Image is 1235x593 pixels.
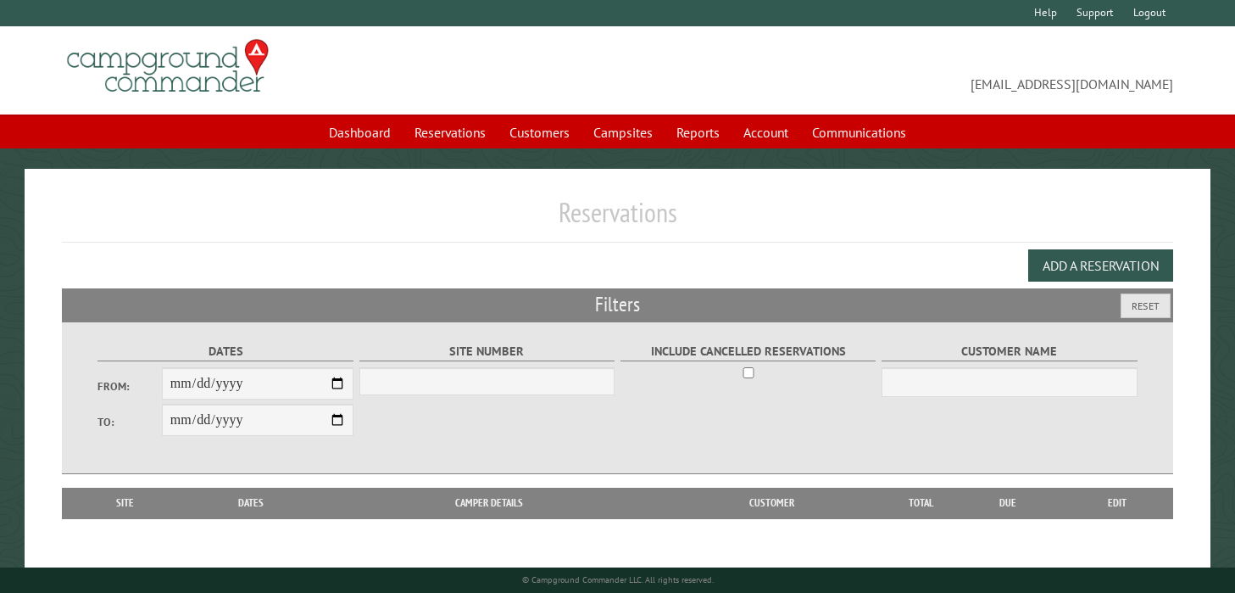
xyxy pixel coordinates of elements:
th: Site [70,488,180,518]
label: Include Cancelled Reservations [620,342,876,361]
th: Total [887,488,955,518]
a: Account [733,116,798,148]
label: Site Number [359,342,615,361]
button: Reset [1121,294,1171,318]
a: Dashboard [319,116,401,148]
a: Communications [802,116,916,148]
th: Dates [180,488,323,518]
th: Edit [1060,488,1173,518]
label: Dates [97,342,353,361]
h1: Reservations [62,196,1173,243]
label: To: [97,414,161,430]
a: Campsites [583,116,663,148]
th: Camper Details [323,488,657,518]
button: Add a Reservation [1028,249,1173,282]
h2: Filters [62,288,1173,321]
th: Customer [656,488,887,518]
a: Reservations [404,116,496,148]
small: © Campground Commander LLC. All rights reserved. [522,574,714,585]
a: Reports [666,116,730,148]
img: Campground Commander [62,33,274,99]
span: [EMAIL_ADDRESS][DOMAIN_NAME] [618,47,1174,94]
a: Customers [499,116,580,148]
label: From: [97,378,161,394]
label: Customer Name [882,342,1138,361]
th: Due [955,488,1060,518]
